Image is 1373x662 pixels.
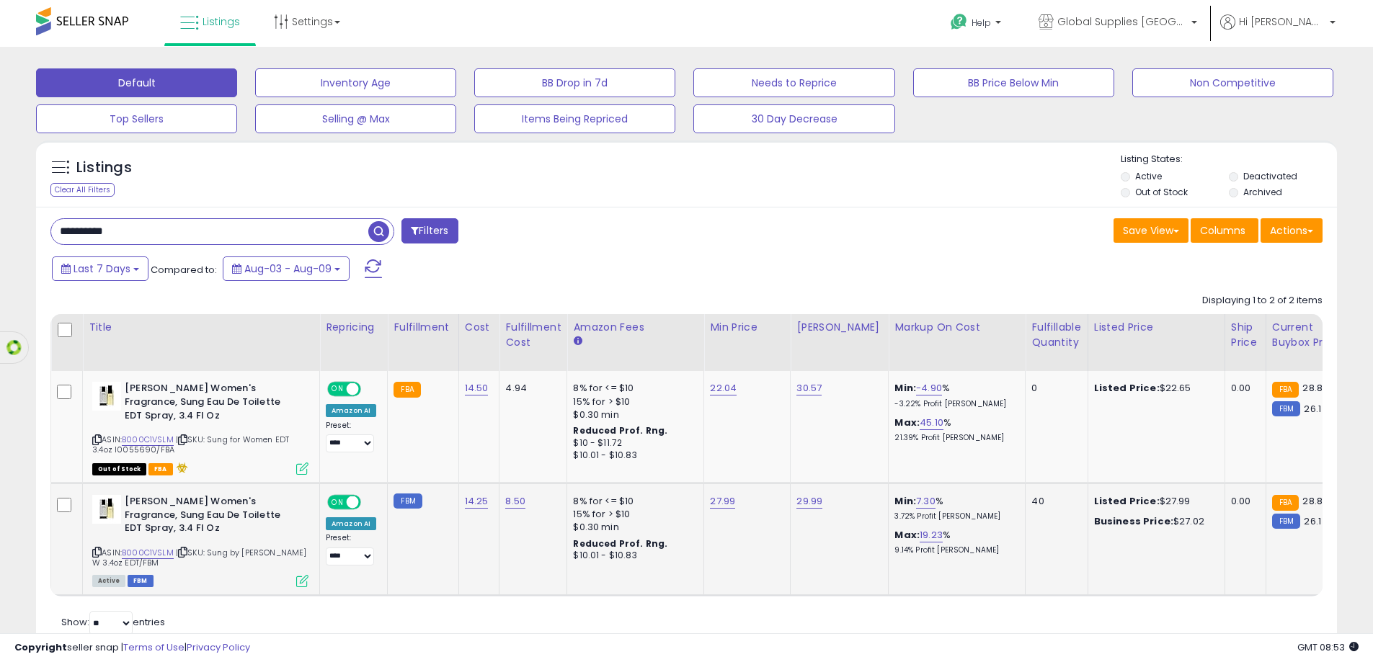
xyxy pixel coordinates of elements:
div: 0.00 [1231,495,1255,508]
i: Get Help [950,13,968,31]
p: 21.39% Profit [PERSON_NAME] [894,433,1014,443]
a: -4.90 [916,381,942,395]
button: 30 Day Decrease [693,104,894,133]
button: Top Sellers [36,104,237,133]
span: Hi [PERSON_NAME] [1239,14,1325,29]
span: Last 7 Days [74,261,130,276]
div: Displaying 1 to 2 of 2 items [1202,294,1323,308]
span: All listings currently available for purchase on Amazon [92,575,125,587]
button: Selling @ Max [255,104,456,133]
div: % [894,529,1014,555]
div: % [894,416,1014,443]
span: OFF [359,383,382,395]
div: Markup on Cost [894,320,1019,335]
button: Aug-03 - Aug-09 [223,256,350,281]
a: 22.04 [710,381,737,395]
div: $0.30 min [573,408,693,421]
span: Listings [203,14,240,29]
p: Listing States: [1121,153,1337,166]
button: BB Drop in 7d [474,68,675,97]
a: Hi [PERSON_NAME] [1220,14,1336,47]
a: 27.99 [710,494,735,509]
a: 8.50 [505,494,525,509]
a: B000C1VSLM [122,547,174,559]
div: Current Buybox Price [1272,320,1346,350]
span: Compared to: [151,263,217,277]
span: 26.1 [1304,514,1321,528]
strong: Copyright [14,640,67,654]
div: 8% for <= $10 [573,382,693,395]
span: Show: entries [61,615,165,629]
div: 40 [1031,495,1076,508]
small: FBM [1272,514,1300,529]
div: seller snap | | [14,641,250,655]
span: OFF [359,496,382,509]
span: Help [972,17,991,29]
a: 14.25 [465,494,489,509]
span: | SKU: Sung for Women EDT 3.4oz I0055690/FBA [92,434,289,455]
a: 30.57 [796,381,822,395]
p: -3.22% Profit [PERSON_NAME] [894,399,1014,409]
b: [PERSON_NAME] Women's Fragrance, Sung Eau De Toilette EDT Spray, 3.4 Fl Oz [125,382,300,426]
i: hazardous material [173,462,188,473]
div: $10 - $11.72 [573,437,693,449]
button: Items Being Repriced [474,104,675,133]
div: Preset: [326,533,376,565]
b: Listed Price: [1094,494,1160,508]
div: Fulfillment [394,320,452,335]
button: Non Competitive [1132,68,1333,97]
span: 26.1 [1304,402,1321,416]
label: Out of Stock [1135,186,1188,198]
b: Min: [894,494,916,508]
button: Needs to Reprice [693,68,894,97]
button: Inventory Age [255,68,456,97]
b: Max: [894,528,920,542]
p: 3.72% Profit [PERSON_NAME] [894,511,1014,522]
button: Last 7 Days [52,256,148,281]
span: Aug-03 - Aug-09 [244,261,332,276]
small: FBA [1272,382,1299,398]
div: Listed Price [1094,320,1219,335]
div: Fulfillable Quantity [1031,320,1081,350]
a: 7.30 [916,494,936,509]
a: 45.10 [920,416,943,430]
label: Deactivated [1243,170,1297,182]
div: 4.94 [505,382,556,395]
span: Global Supplies [GEOGRAPHIC_DATA] [1057,14,1187,29]
button: BB Price Below Min [913,68,1114,97]
img: 31n4sCJxeKL._SL40_.jpg [92,382,121,411]
b: Listed Price: [1094,381,1160,395]
span: 2025-08-18 08:53 GMT [1297,640,1359,654]
div: $22.65 [1094,382,1214,395]
div: Amazon AI [326,404,376,417]
p: 9.14% Profit [PERSON_NAME] [894,545,1014,555]
div: $27.99 [1094,495,1214,508]
a: 29.99 [796,494,822,509]
div: Cost [465,320,494,335]
div: Ship Price [1231,320,1260,350]
b: Max: [894,416,920,429]
div: Fulfillment Cost [505,320,561,350]
button: Actions [1261,218,1323,243]
div: 0.00 [1231,382,1255,395]
button: Save View [1114,218,1188,243]
button: Columns [1191,218,1258,243]
a: Terms of Use [123,640,185,654]
span: FBA [148,463,173,475]
label: Active [1135,170,1162,182]
div: Amazon Fees [573,320,698,335]
b: Business Price: [1094,514,1173,528]
a: Help [939,2,1016,47]
button: Default [36,68,237,97]
a: Privacy Policy [187,640,250,654]
div: % [894,495,1014,522]
small: FBM [394,493,422,509]
div: $0.30 min [573,521,693,534]
div: Title [89,320,314,335]
b: Reduced Prof. Rng. [573,537,667,550]
a: B000C1VSLM [122,434,174,446]
div: $10.01 - $10.83 [573,449,693,462]
div: Amazon AI [326,517,376,530]
div: 15% for > $10 [573,395,693,408]
div: ASIN: [92,382,308,473]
